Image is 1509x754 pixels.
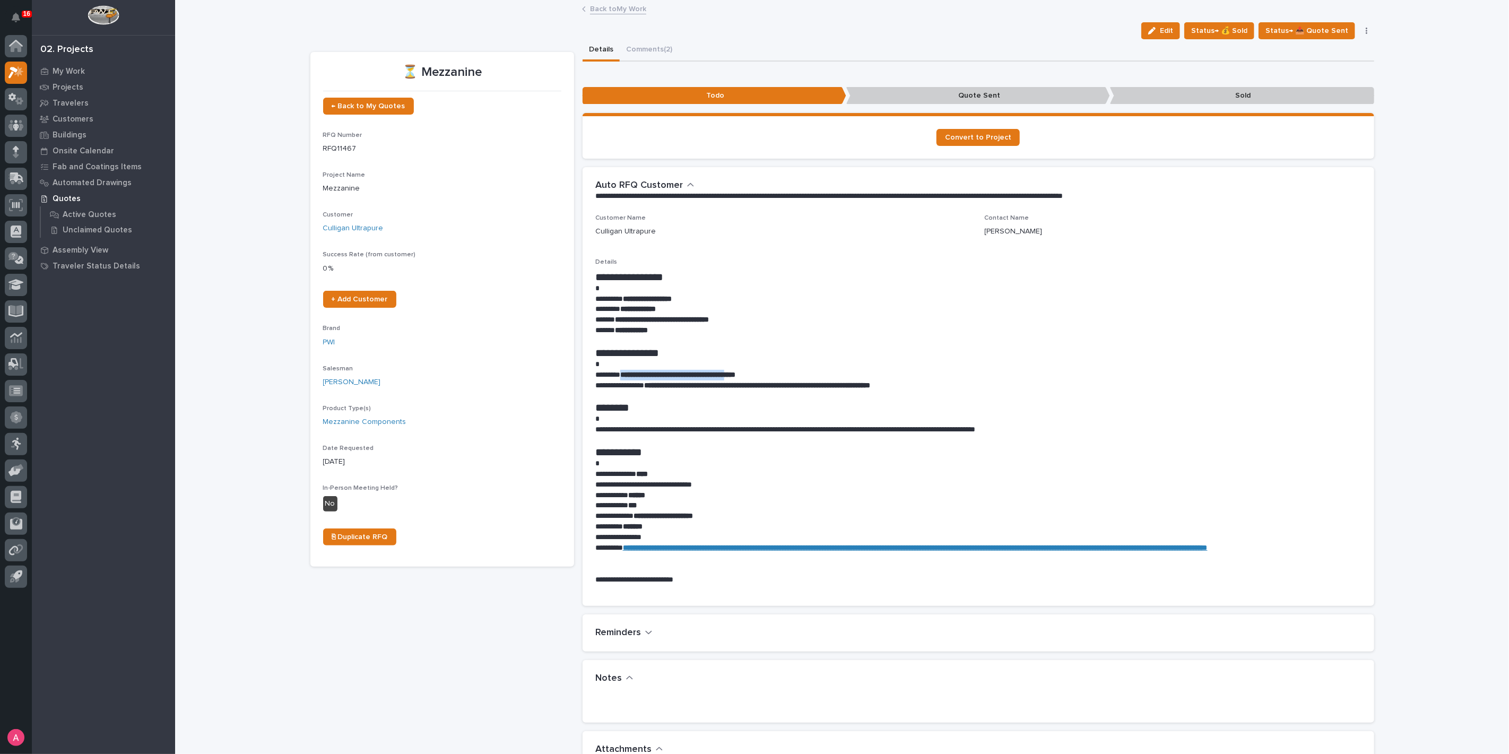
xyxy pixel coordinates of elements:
[332,102,405,110] span: ← Back to My Quotes
[53,146,114,156] p: Onsite Calendar
[323,143,561,154] p: RFQ11467
[13,13,27,30] div: Notifications16
[332,296,388,303] span: + Add Customer
[323,325,341,332] span: Brand
[53,67,85,76] p: My Work
[41,222,175,237] a: Unclaimed Quotes
[53,178,132,188] p: Automated Drawings
[985,226,1043,237] p: [PERSON_NAME]
[595,215,646,221] span: Customer Name
[5,6,27,29] button: Notifications
[53,99,89,108] p: Travelers
[32,95,175,111] a: Travelers
[595,226,656,237] p: Culligan Ultrapure
[323,98,414,115] a: ← Back to My Quotes
[53,262,140,271] p: Traveler Status Details
[32,159,175,175] a: Fab and Coatings Items
[323,445,374,452] span: Date Requested
[32,175,175,190] a: Automated Drawings
[323,417,406,428] a: Mezzanine Components
[595,627,653,639] button: Reminders
[323,291,396,308] a: + Add Customer
[595,627,641,639] h2: Reminders
[595,180,695,192] button: Auto RFQ Customer
[1191,24,1247,37] span: Status→ 💰 Sold
[32,127,175,143] a: Buildings
[32,79,175,95] a: Projects
[323,456,561,467] p: [DATE]
[323,263,561,274] p: 0 %
[1141,22,1180,39] button: Edit
[945,134,1011,141] span: Convert to Project
[53,131,86,140] p: Buildings
[583,87,846,105] p: Todo
[53,194,81,204] p: Quotes
[53,162,142,172] p: Fab and Coatings Items
[32,258,175,274] a: Traveler Status Details
[63,226,132,235] p: Unclaimed Quotes
[40,44,93,56] div: 02. Projects
[323,223,384,234] a: Culligan Ultrapure
[323,366,353,372] span: Salesman
[323,65,561,80] p: ⏳ Mezzanine
[323,377,381,388] a: [PERSON_NAME]
[41,207,175,222] a: Active Quotes
[590,2,646,14] a: Back toMy Work
[936,129,1020,146] a: Convert to Project
[1265,24,1348,37] span: Status→ 📤 Quote Sent
[1259,22,1355,39] button: Status→ 📤 Quote Sent
[985,215,1029,221] span: Contact Name
[32,143,175,159] a: Onsite Calendar
[620,39,679,62] button: Comments (2)
[323,252,416,258] span: Success Rate (from customer)
[88,5,119,25] img: Workspace Logo
[53,246,108,255] p: Assembly View
[1184,22,1254,39] button: Status→ 💰 Sold
[323,528,396,545] a: ⎘ Duplicate RFQ
[53,115,93,124] p: Customers
[332,533,388,541] span: ⎘ Duplicate RFQ
[583,39,620,62] button: Details
[5,726,27,749] button: users-avatar
[323,496,337,512] div: No
[23,10,30,18] p: 16
[846,87,1110,105] p: Quote Sent
[323,485,398,491] span: In-Person Meeting Held?
[32,111,175,127] a: Customers
[323,212,353,218] span: Customer
[32,242,175,258] a: Assembly View
[1160,26,1173,36] span: Edit
[323,405,371,412] span: Product Type(s)
[323,172,366,178] span: Project Name
[32,63,175,79] a: My Work
[323,132,362,138] span: RFQ Number
[323,337,335,348] a: PWI
[63,210,116,220] p: Active Quotes
[595,673,622,684] h2: Notes
[32,190,175,206] a: Quotes
[595,180,683,192] h2: Auto RFQ Customer
[53,83,83,92] p: Projects
[595,673,634,684] button: Notes
[1110,87,1374,105] p: Sold
[595,259,617,265] span: Details
[323,183,561,194] p: Mezzanine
